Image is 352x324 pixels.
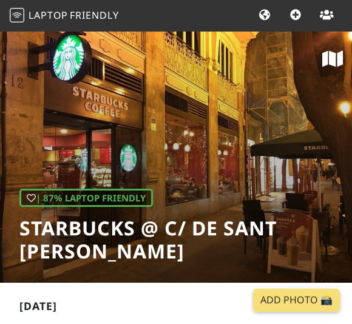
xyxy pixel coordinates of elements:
div: | 87% Laptop Friendly [19,189,153,207]
span: Friendly [70,8,118,22]
a: Add Photo 📸 [253,289,340,312]
a: LaptopFriendly LaptopFriendly [10,5,119,27]
h2: [DATE] [19,300,333,317]
img: LaptopFriendly [10,8,24,22]
h1: Starbucks @ C/ de Sant [PERSON_NAME] [19,217,352,263]
span: Laptop [29,8,68,22]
